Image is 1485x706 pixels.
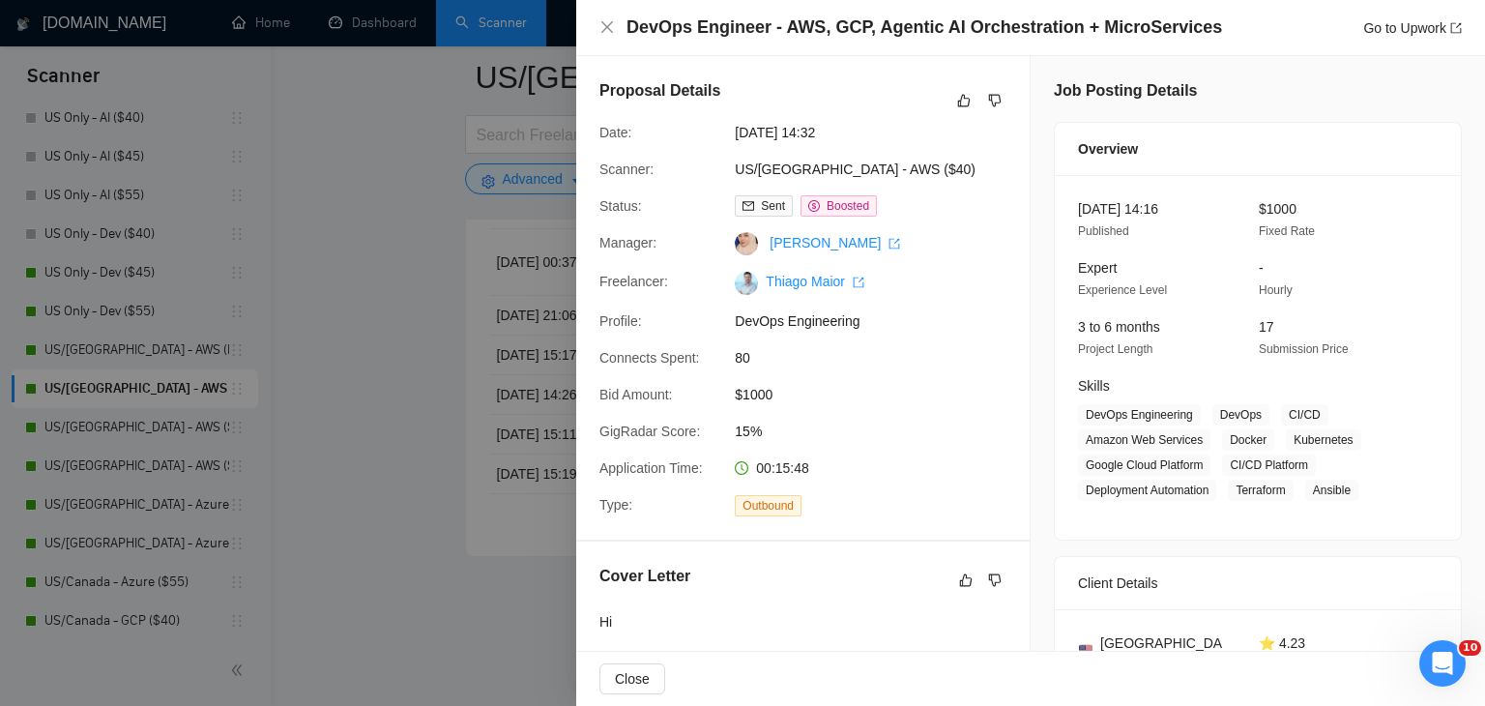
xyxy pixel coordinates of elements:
span: - [1259,260,1264,276]
span: DevOps [1212,404,1269,426]
span: Bid Amount: [599,387,673,402]
span: Project Length [1078,342,1152,356]
img: c1nIYiYEnWxP2TfA_dGaGsU0yq_D39oq7r38QHb4DlzjuvjqWQxPJgmVLd1BESEi1_ [735,272,758,295]
span: close [599,19,615,35]
span: clock-circle [735,461,748,475]
span: 3 to 6 months [1078,319,1160,335]
div: Client Details [1078,557,1438,609]
h5: Proposal Details [599,79,720,103]
button: like [954,569,977,592]
span: dislike [988,93,1002,108]
button: dislike [983,89,1006,112]
span: Published [1078,224,1129,238]
span: Fixed Rate [1259,224,1315,238]
span: Freelancer: [599,274,668,289]
span: Skills [1078,378,1110,394]
span: Close [615,668,650,690]
span: mail [742,200,754,212]
span: 10 [1459,640,1481,656]
button: Close [599,19,615,36]
h5: Job Posting Details [1054,79,1197,103]
span: Overview [1078,138,1138,160]
span: Status: [599,198,642,214]
h4: DevOps Engineer - AWS, GCP, Agentic AI Orchestration + MicroServices [626,15,1222,40]
span: Kubernetes [1286,429,1360,451]
span: GigRadar Score: [599,424,700,439]
button: dislike [983,569,1006,592]
span: 80 [735,347,1025,368]
span: like [957,93,971,108]
span: [DATE] 14:32 [735,122,1025,143]
img: 🇺🇸 [1079,643,1092,657]
span: Scanner: [599,162,654,177]
span: dollar [808,200,820,212]
span: Date: [599,125,631,140]
span: CI/CD [1281,404,1328,426]
span: Docker [1222,429,1274,451]
span: Expert [1078,260,1117,276]
span: dislike [988,573,1002,588]
span: Application Time: [599,460,703,476]
span: export [888,238,900,250]
span: ⭐ 4.23 [1259,635,1305,651]
span: Sent [761,199,785,213]
a: [PERSON_NAME] export [770,235,900,250]
span: export [853,277,864,288]
span: Deployment Automation [1078,480,1216,501]
span: [GEOGRAPHIC_DATA] [1100,632,1228,675]
span: export [1450,22,1462,34]
span: $1000 [735,384,1025,405]
span: Hourly [1259,283,1293,297]
button: like [952,89,975,112]
span: DevOps Engineering [1078,404,1201,426]
span: [DATE] 14:16 [1078,201,1158,217]
span: Profile: [599,313,642,329]
span: US/[GEOGRAPHIC_DATA] - AWS ($40) [735,159,1025,180]
span: CI/CD Platform [1222,455,1316,476]
span: 00:15:48 [756,460,809,476]
span: Experience Level [1078,283,1167,297]
button: Close [599,663,665,694]
span: Submission Price [1259,342,1349,356]
span: Ansible [1305,480,1358,501]
span: Manager: [599,235,656,250]
span: Amazon Web Services [1078,429,1210,451]
span: Google Cloud Platform [1078,455,1210,476]
span: Terraform [1228,480,1293,501]
a: Thiago Maior export [766,274,864,289]
span: like [959,573,973,588]
span: Type: [599,497,632,513]
iframe: Intercom live chat [1419,640,1466,687]
span: DevOps Engineering [735,310,1025,332]
span: Boosted [827,199,869,213]
span: Outbound [735,495,801,516]
span: Connects Spent: [599,350,700,366]
span: 17 [1259,319,1274,335]
span: $1000 [1259,201,1296,217]
h5: Cover Letter [599,565,690,588]
a: Go to Upworkexport [1363,20,1462,36]
span: 15% [735,421,1025,442]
